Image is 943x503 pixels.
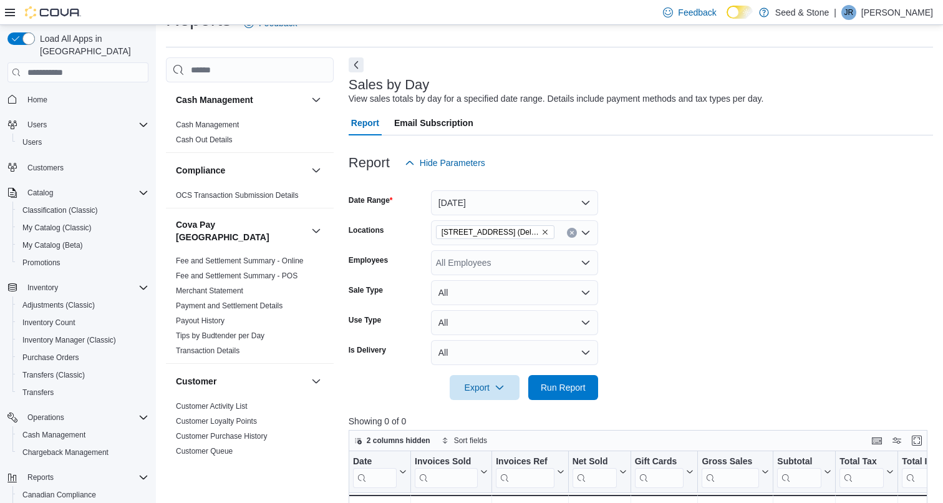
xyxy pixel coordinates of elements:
button: Hide Parameters [400,150,490,175]
span: Promotions [17,255,148,270]
span: Users [27,120,47,130]
span: 2 columns hidden [367,436,430,446]
span: Users [17,135,148,150]
a: Canadian Compliance [17,487,101,502]
span: Operations [22,410,148,425]
button: Gross Sales [702,456,769,488]
label: Employees [349,255,388,265]
button: Cova Pay [GEOGRAPHIC_DATA] [309,223,324,238]
span: My Catalog (Beta) [22,240,83,250]
button: Users [2,116,153,134]
a: Fee and Settlement Summary - Online [176,256,304,265]
button: My Catalog (Beta) [12,237,153,254]
button: Invoices Sold [415,456,488,488]
button: Promotions [12,254,153,271]
button: Gift Cards [634,456,694,488]
span: Catalog [27,188,53,198]
a: Chargeback Management [17,445,114,460]
button: Transfers [12,384,153,401]
span: Cash Management [17,427,148,442]
div: Total Tax [839,456,884,488]
button: Compliance [176,164,306,177]
span: Transfers (Classic) [17,368,148,383]
a: OCS Transaction Submission Details [176,191,299,200]
img: Cova [25,6,81,19]
button: Cova Pay [GEOGRAPHIC_DATA] [176,218,306,243]
button: All [431,340,598,365]
span: Sort fields [454,436,487,446]
span: Operations [27,413,64,422]
h3: Cash Management [176,94,253,106]
span: Reports [27,472,54,482]
div: Cova Pay [GEOGRAPHIC_DATA] [166,253,334,363]
a: Payout History [176,316,225,325]
p: Showing 0 of 0 [349,415,933,427]
p: [PERSON_NAME] [861,5,933,20]
span: Inventory Manager (Classic) [17,333,148,348]
span: Transfers [22,388,54,398]
button: Remove 616 Chester Rd. (Delta) from selection in this group [541,228,549,236]
span: Chargeback Management [17,445,148,460]
button: My Catalog (Classic) [12,219,153,237]
div: Invoices Sold [415,456,478,488]
h3: Report [349,155,390,170]
a: Customer Activity List [176,402,248,411]
span: 616 Chester Rd. (Delta) [436,225,554,239]
span: Purchase Orders [17,350,148,365]
button: Chargeback Management [12,444,153,461]
span: Inventory Count [17,315,148,330]
a: Tips by Budtender per Day [176,331,264,340]
div: Gift Card Sales [634,456,684,488]
button: Export [450,375,520,400]
p: Seed & Stone [775,5,829,20]
span: [STREET_ADDRESS] (Delta) [442,226,539,238]
a: Transaction Details [176,346,239,355]
span: Catalog [22,185,148,200]
h3: Sales by Day [349,77,430,92]
button: Purchase Orders [12,349,153,366]
label: Use Type [349,315,381,325]
span: Customers [22,160,148,175]
button: Invoices Ref [496,456,564,488]
a: Inventory Manager (Classic) [17,333,121,348]
a: Transfers [17,385,59,400]
button: Catalog [22,185,58,200]
div: Gross Sales [702,456,759,488]
div: Jimmie Rao [841,5,856,20]
button: Operations [22,410,69,425]
button: Open list of options [581,228,591,238]
button: Run Report [528,375,598,400]
div: Subtotal [777,456,821,468]
div: Customer [166,399,334,479]
a: Promotions [17,255,65,270]
span: Users [22,137,42,147]
button: Users [12,134,153,151]
a: Adjustments (Classic) [17,298,100,313]
span: Canadian Compliance [22,490,96,500]
span: Cash Management [22,430,85,440]
span: Inventory [22,280,148,295]
button: Reports [2,469,153,486]
a: Cash Management [17,427,90,442]
div: Cash Management [166,117,334,152]
span: Home [27,95,47,105]
button: Net Sold [572,456,626,488]
button: Cash Management [309,92,324,107]
div: Net Sold [572,456,616,468]
button: Users [22,117,52,132]
a: Fee and Settlement Summary - POS [176,271,297,280]
button: Cash Management [176,94,306,106]
a: Classification (Classic) [17,203,103,218]
button: Transfers (Classic) [12,366,153,384]
a: Payment and Settlement Details [176,301,283,310]
button: 2 columns hidden [349,433,435,448]
span: Users [22,117,148,132]
span: Load All Apps in [GEOGRAPHIC_DATA] [35,32,148,57]
span: Canadian Compliance [17,487,148,502]
a: Customer Queue [176,447,233,456]
div: Date [353,456,397,488]
label: Date Range [349,195,393,205]
span: Feedback [678,6,716,19]
button: All [431,280,598,305]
